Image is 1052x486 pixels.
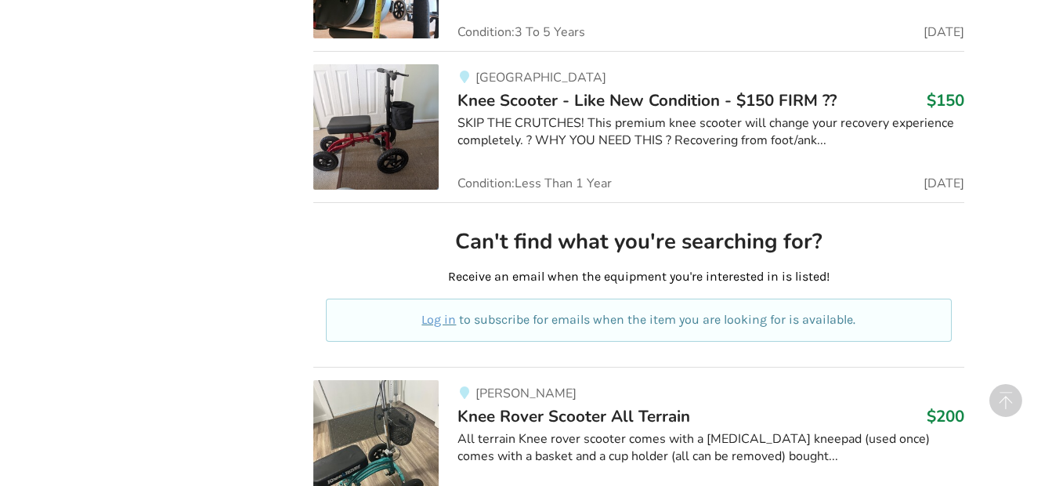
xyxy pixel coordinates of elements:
[313,51,964,202] a: mobility-knee scooter - like new condition - $150 firm ??[GEOGRAPHIC_DATA]Knee Scooter - Like New...
[326,268,952,286] p: Receive an email when the equipment you're interested in is listed!
[421,312,456,327] a: Log in
[924,177,964,190] span: [DATE]
[927,90,964,111] h3: $150
[457,430,964,466] div: All terrain Knee rover scooter comes with a [MEDICAL_DATA] kneepad (used once) comes with a baske...
[345,311,933,329] p: to subscribe for emails when the item you are looking for is available.
[475,69,606,86] span: [GEOGRAPHIC_DATA]
[457,177,612,190] span: Condition: Less Than 1 Year
[457,405,690,427] span: Knee Rover Scooter All Terrain
[326,228,952,256] h2: Can't find what you're searching for?
[924,26,964,38] span: [DATE]
[475,385,577,402] span: [PERSON_NAME]
[927,406,964,426] h3: $200
[313,64,439,190] img: mobility-knee scooter - like new condition - $150 firm ??
[457,114,964,151] div: SKIP THE CRUTCHES! This premium knee scooter will change your recovery experience completely. ? W...
[457,89,837,111] span: Knee Scooter - Like New Condition - $150 FIRM ??
[457,26,585,38] span: Condition: 3 To 5 Years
